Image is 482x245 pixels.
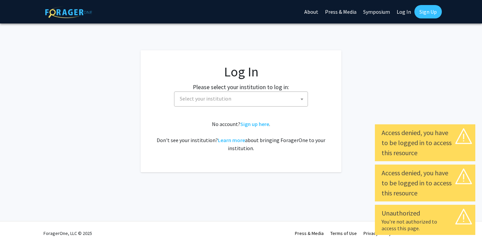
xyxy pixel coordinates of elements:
[330,230,357,236] a: Terms of Use
[295,230,324,236] a: Press & Media
[193,82,289,91] label: Please select your institution to log in:
[382,128,469,158] div: Access denied, you have to be logged in to access this resource
[414,5,442,18] a: Sign Up
[154,120,328,152] div: No account? . Don't see your institution? about bringing ForagerOne to your institution.
[174,91,308,107] span: Select your institution
[382,168,469,198] div: Access denied, you have to be logged in to access this resource
[382,218,469,232] div: You're not authorized to access this page.
[44,222,92,245] div: ForagerOne, LLC © 2025
[180,95,231,102] span: Select your institution
[177,92,308,106] span: Select your institution
[154,64,328,80] h1: Log In
[45,6,92,18] img: ForagerOne Logo
[382,208,469,218] div: Unauthorized
[218,137,245,143] a: Learn more about bringing ForagerOne to your institution
[364,230,391,236] a: Privacy Policy
[240,121,269,127] a: Sign up here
